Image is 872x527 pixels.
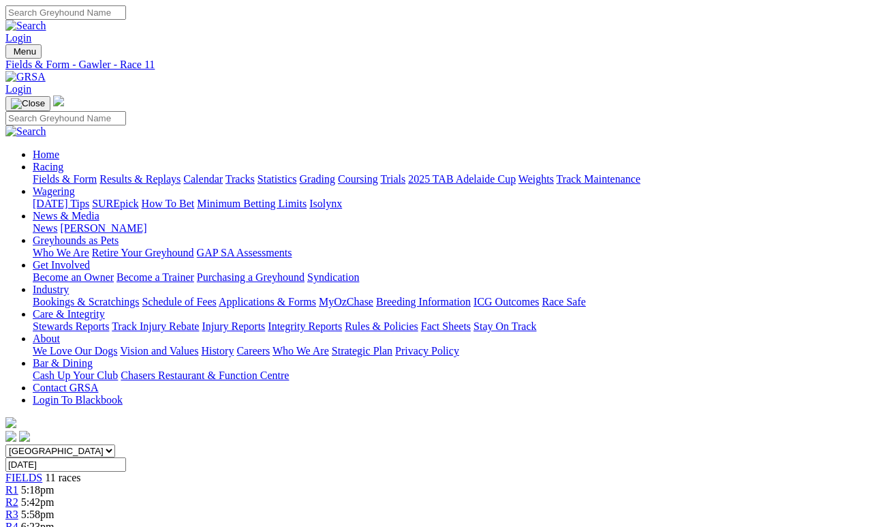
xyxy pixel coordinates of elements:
[33,296,139,307] a: Bookings & Scratchings
[473,296,539,307] a: ICG Outcomes
[11,98,45,109] img: Close
[5,111,126,125] input: Search
[268,320,342,332] a: Integrity Reports
[33,185,75,197] a: Wagering
[33,235,119,246] a: Greyhounds as Pets
[33,284,69,295] a: Industry
[225,173,255,185] a: Tracks
[33,320,867,333] div: Care & Integrity
[33,357,93,369] a: Bar & Dining
[309,198,342,209] a: Isolynx
[33,345,867,357] div: About
[5,431,16,442] img: facebook.svg
[376,296,471,307] a: Breeding Information
[92,247,194,258] a: Retire Your Greyhound
[21,509,54,520] span: 5:58pm
[5,472,42,483] a: FIELDS
[201,345,234,357] a: History
[60,222,146,234] a: [PERSON_NAME]
[33,198,867,210] div: Wagering
[33,345,117,357] a: We Love Our Dogs
[319,296,373,307] a: MyOzChase
[45,472,80,483] span: 11 races
[21,484,54,496] span: 5:18pm
[53,95,64,106] img: logo-grsa-white.png
[33,296,867,308] div: Industry
[92,198,138,209] a: SUREpick
[33,320,109,332] a: Stewards Reports
[33,222,57,234] a: News
[5,5,126,20] input: Search
[33,247,89,258] a: Who We Are
[33,271,867,284] div: Get Involved
[197,247,292,258] a: GAP SA Assessments
[33,173,97,185] a: Fields & Form
[33,173,867,185] div: Racing
[5,457,126,472] input: Select date
[5,32,31,44] a: Login
[121,370,289,381] a: Chasers Restaurant & Function Centre
[272,345,329,357] a: Who We Are
[120,345,198,357] a: Vision and Values
[197,198,307,209] a: Minimum Betting Limits
[33,308,105,320] a: Care & Integrity
[142,198,195,209] a: How To Bet
[338,173,378,185] a: Coursing
[33,222,867,235] div: News & Media
[5,125,46,138] img: Search
[183,173,223,185] a: Calendar
[5,96,50,111] button: Toggle navigation
[202,320,265,332] a: Injury Reports
[33,149,59,160] a: Home
[5,83,31,95] a: Login
[5,44,42,59] button: Toggle navigation
[116,271,194,283] a: Become a Trainer
[14,46,36,57] span: Menu
[5,484,18,496] a: R1
[380,173,405,185] a: Trials
[5,59,867,71] a: Fields & Form - Gawler - Race 11
[421,320,471,332] a: Fact Sheets
[19,431,30,442] img: twitter.svg
[197,271,305,283] a: Purchasing a Greyhound
[219,296,316,307] a: Applications & Forms
[307,271,359,283] a: Syndication
[33,370,118,381] a: Cash Up Your Club
[99,173,181,185] a: Results & Replays
[33,259,90,271] a: Get Involved
[258,173,297,185] a: Statistics
[518,173,554,185] a: Weights
[33,271,114,283] a: Become an Owner
[21,496,54,508] span: 5:42pm
[33,247,867,259] div: Greyhounds as Pets
[33,370,867,382] div: Bar & Dining
[300,173,335,185] a: Grading
[5,20,46,32] img: Search
[5,71,46,83] img: GRSA
[5,417,16,428] img: logo-grsa-white.png
[5,509,18,520] a: R3
[408,173,516,185] a: 2025 TAB Adelaide Cup
[33,210,99,222] a: News & Media
[142,296,216,307] a: Schedule of Fees
[33,382,98,393] a: Contact GRSA
[542,296,585,307] a: Race Safe
[33,394,123,406] a: Login To Blackbook
[332,345,392,357] a: Strategic Plan
[473,320,536,332] a: Stay On Track
[33,198,89,209] a: [DATE] Tips
[33,333,60,344] a: About
[395,345,459,357] a: Privacy Policy
[33,161,63,172] a: Racing
[236,345,270,357] a: Careers
[557,173,640,185] a: Track Maintenance
[5,496,18,508] a: R2
[112,320,199,332] a: Track Injury Rebate
[345,320,418,332] a: Rules & Policies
